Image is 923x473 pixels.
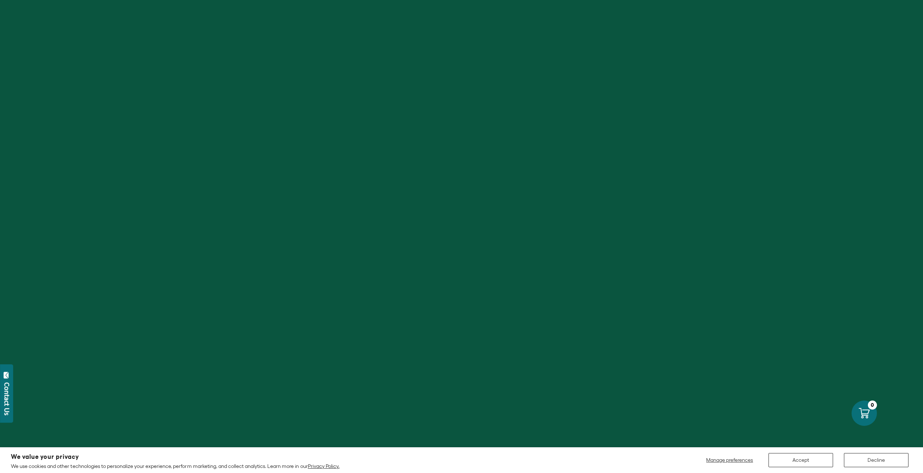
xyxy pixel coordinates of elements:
div: Contact Us [3,382,11,415]
h2: We value your privacy [11,454,339,460]
a: Privacy Policy. [308,463,339,469]
button: Manage preferences [702,453,758,467]
div: 0 [868,401,877,410]
span: Manage preferences [706,457,753,463]
button: Accept [769,453,833,467]
button: Decline [844,453,908,467]
p: We use cookies and other technologies to personalize your experience, perform marketing, and coll... [11,463,339,469]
